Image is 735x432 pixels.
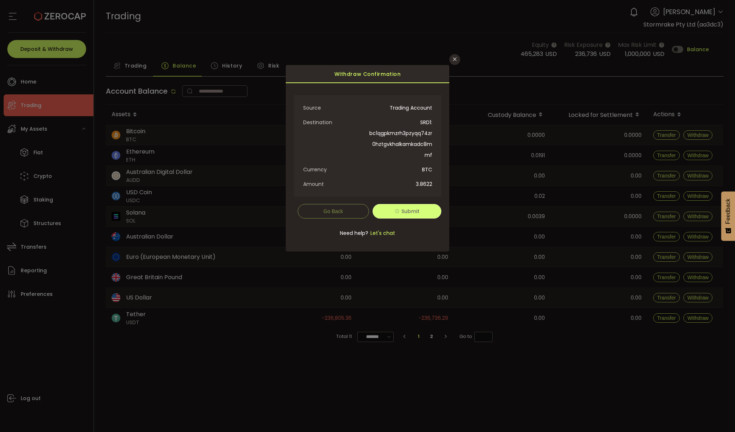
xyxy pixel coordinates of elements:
[303,117,368,128] span: Destination
[324,208,343,214] span: Go Back
[286,65,449,252] div: dialog
[699,397,735,432] iframe: Chat Widget
[367,179,432,189] span: 3.8622
[721,191,735,241] button: Feedback - Show survey
[303,102,368,113] span: Source
[303,179,368,189] span: Amount
[368,229,395,237] span: Let's chat
[367,102,432,113] span: Trading Account
[298,204,369,219] button: Go Back
[367,164,432,175] span: BTC
[725,199,731,224] span: Feedback
[303,164,368,175] span: Currency
[286,65,449,83] div: Withdraw Confirmation
[340,229,368,237] span: Need help?
[367,117,432,160] span: SRD1: bc1qgpkmzrh3pzyqq74zr0hztgvkhalkamkadc8mmf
